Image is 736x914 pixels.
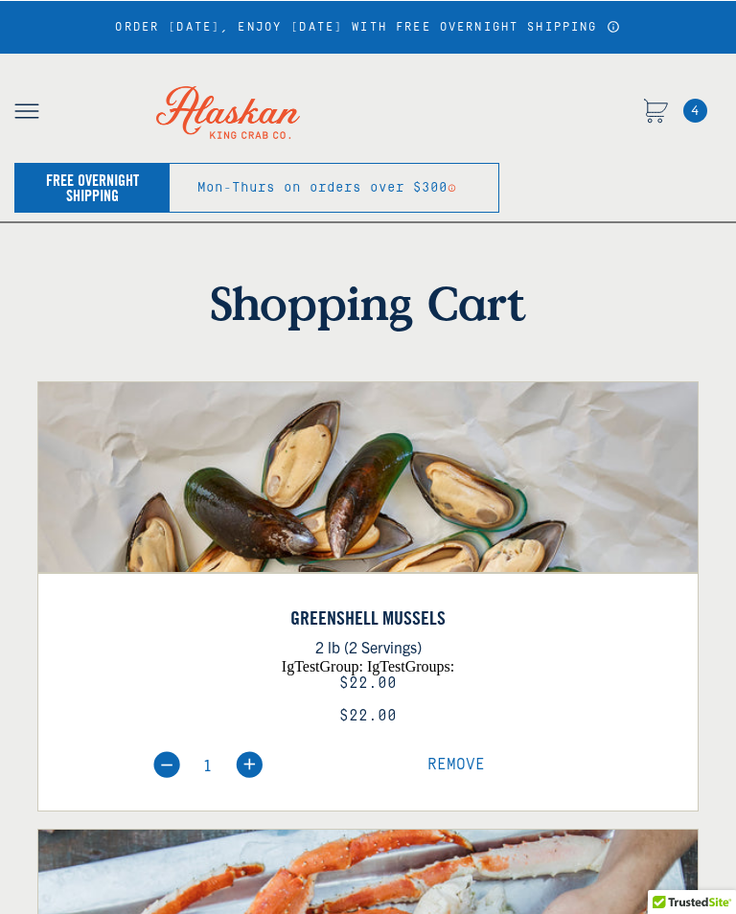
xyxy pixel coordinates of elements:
[339,707,397,724] span: $22.00
[643,99,668,126] a: Cart
[115,20,620,34] div: ORDER [DATE], ENJOY [DATE] WITH FREE OVERNIGHT SHIPPING
[14,103,39,119] img: open mobile menu
[236,751,263,778] img: plus
[427,758,485,773] a: Remove
[38,674,698,693] div: $22.00
[37,275,699,331] h1: Shopping Cart
[683,99,707,123] a: Cart
[683,99,707,123] span: 4
[26,172,159,203] div: Free Overnight Shipping
[367,658,454,674] span: igTestGroups:
[607,21,621,34] a: Announcement Bar Modal
[38,606,698,629] a: Greenshell Mussels
[132,62,324,163] img: Alaskan King Crab Co. logo
[153,751,180,778] img: minus
[282,658,363,674] span: igTestGroup:
[197,180,448,195] div: Mon-Thurs on orders over $300
[38,634,698,659] p: 2 lb (2 Servings)
[427,756,485,773] span: Remove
